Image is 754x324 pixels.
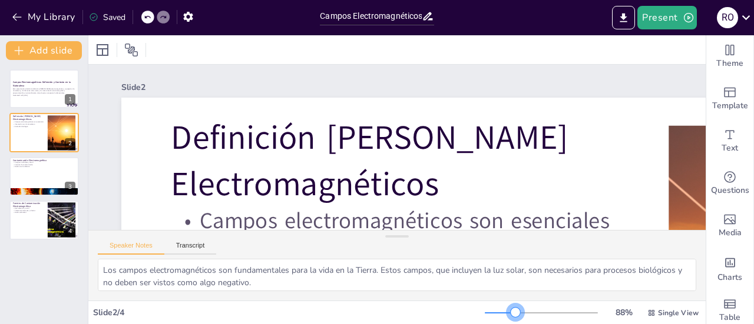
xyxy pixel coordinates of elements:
div: 4 [9,201,79,239]
p: Evolución biológica [13,125,44,127]
p: Contaminación Electromagnética [13,159,75,162]
span: Theme [716,57,743,70]
input: Insert title [320,8,421,25]
p: Generated with [URL] [13,94,75,96]
div: 2 [9,113,79,152]
textarea: Los campos electromagnéticos son fundamentales para la vida en la Tierra. Estos campos, que inclu... [98,259,696,291]
span: Single View [658,308,699,318]
span: Text [722,142,738,155]
div: Saved [89,12,125,23]
p: Ruido en el ambiente [13,166,75,168]
p: Red eléctrica y salud [13,208,44,210]
div: Layout [93,41,112,59]
button: Transcript [164,242,217,255]
div: 3 [9,157,79,196]
div: Add ready made slides [706,78,753,120]
button: Add slide [6,41,82,60]
div: 88 % [610,307,638,318]
p: Campos artificiales y salud [13,161,75,163]
span: Charts [717,271,742,284]
span: Template [712,99,748,112]
button: My Library [9,8,80,26]
p: Definición [PERSON_NAME] Electromagnéticos [13,114,44,121]
p: Fuentes de Contaminación Electromagnética [13,202,44,208]
p: Fuentes de contaminación [13,163,75,166]
p: Interacción con la naturaleza [13,123,44,125]
div: Get real-time input from your audience [706,162,753,205]
div: 4 [65,226,75,236]
button: Speaker Notes [98,242,164,255]
div: Add text boxes [706,120,753,162]
div: 3 [65,182,75,192]
div: Add charts and graphs [706,247,753,289]
div: 1 [65,94,75,105]
p: Campos electromagnéticos son esenciales [13,121,44,123]
div: Change the overall theme [706,35,753,78]
span: Table [719,311,740,324]
span: Questions [711,184,749,197]
div: R O [717,7,738,28]
button: Export to PowerPoint [612,6,635,29]
span: Position [124,43,138,57]
div: Add images, graphics, shapes or video [706,205,753,247]
button: R O [717,6,738,29]
p: Esta presentación aborda la definición [PERSON_NAME] electromagnéticos, su papel en la naturaleza... [13,88,75,94]
p: Telecomunicaciones y efectos [13,209,44,212]
p: Ruido ambiental [13,212,44,214]
button: Present [637,6,696,29]
div: Slide 2 / 4 [93,307,485,318]
strong: Campos Electromagnéticos: Definición y Contexto en la Naturaleza [13,81,71,87]
span: Media [719,226,742,239]
div: 2 [65,138,75,149]
div: 1 [9,69,79,108]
